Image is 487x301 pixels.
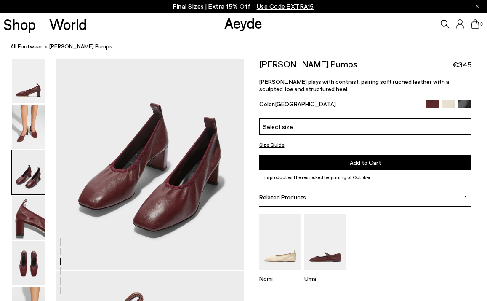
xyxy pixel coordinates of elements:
p: This product will be restocked beginning of October. [259,174,471,181]
a: Shop [3,17,36,32]
img: Narissa Ruched Pumps - Image 1 [12,59,45,103]
a: 0 [471,19,479,29]
img: Narissa Ruched Pumps - Image 2 [12,105,45,149]
span: €345 [452,59,471,70]
span: Select size [263,122,293,131]
img: Nomi Ruched Flats [259,214,301,270]
img: Narissa Ruched Pumps - Image 4 [12,196,45,240]
img: svg%3E [463,195,467,199]
a: All Footwear [11,42,43,51]
span: [GEOGRAPHIC_DATA] [275,100,336,107]
p: Uma [304,275,346,282]
a: Uma Mary-Jane Flats Uma [304,264,346,282]
span: Related Products [259,193,306,201]
a: Aeyde [224,14,262,32]
a: Nomi Ruched Flats Nomi [259,264,301,282]
nav: breadcrumb [11,35,487,59]
img: svg%3E [463,126,468,130]
p: Final Sizes | Extra 15% Off [173,1,314,12]
a: World [49,17,87,32]
div: Color: [259,100,419,110]
img: Uma Mary-Jane Flats [304,214,346,270]
p: Nomi [259,275,301,282]
img: Narissa Ruched Pumps - Image 3 [12,150,45,194]
button: Size Guide [259,140,285,150]
h2: [PERSON_NAME] Pumps [259,59,357,69]
button: Add to Cart [259,155,471,170]
span: Navigate to /collections/ss25-final-sizes [257,3,314,10]
span: 0 [479,22,484,27]
span: Add to Cart [350,159,381,166]
span: [PERSON_NAME] Pumps [49,42,112,51]
p: [PERSON_NAME] plays with contrast, pairing soft ruched leather with a sculpted toe and structured... [259,78,471,92]
img: Narissa Ruched Pumps - Image 5 [12,241,45,285]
